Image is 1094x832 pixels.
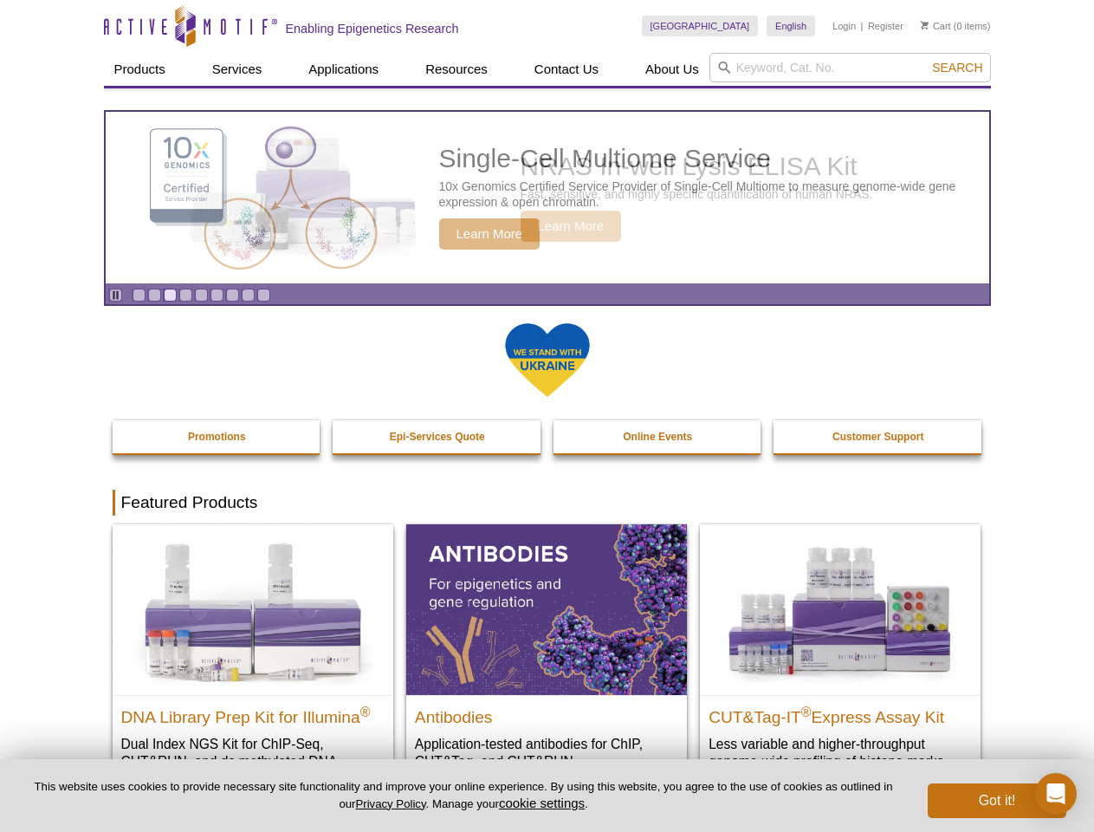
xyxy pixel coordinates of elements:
[928,783,1066,818] button: Got it!
[504,322,591,399] img: We Stand With Ukraine
[921,20,951,32] a: Cart
[921,21,929,29] img: Your Cart
[133,119,393,277] img: Single-Cell Multiome Service
[109,289,122,302] a: Toggle autoplay
[113,490,982,516] h2: Featured Products
[121,735,385,788] p: Dual Index NGS Kit for ChIP-Seq, CUT&RUN, and ds methylated DNA assays.
[148,289,161,302] a: Go to slide 2
[195,289,208,302] a: Go to slide 5
[832,20,856,32] a: Login
[439,179,981,210] p: 10x Genomics Certified Service Provider of Single-Cell Multiome to measure genome-wide gene expre...
[700,524,981,787] a: CUT&Tag-IT® Express Assay Kit CUT&Tag-IT®Express Assay Kit Less variable and higher-throughput ge...
[113,524,393,694] img: DNA Library Prep Kit for Illumina
[390,431,485,443] strong: Epi-Services Quote
[133,289,146,302] a: Go to slide 1
[1035,773,1077,815] div: Open Intercom Messenger
[121,700,385,726] h2: DNA Library Prep Kit for Illumina
[28,779,899,812] p: This website uses cookies to provide necessary site functionality and improve your online experie...
[164,289,177,302] a: Go to slide 3
[553,420,763,453] a: Online Events
[355,797,425,810] a: Privacy Policy
[286,21,459,36] h2: Enabling Epigenetics Research
[709,735,972,770] p: Less variable and higher-throughput genome-wide profiling of histone marks​.
[179,289,192,302] a: Go to slide 4
[439,146,981,172] h2: Single-Cell Multiome Service
[415,700,678,726] h2: Antibodies
[113,524,393,804] a: DNA Library Prep Kit for Illumina DNA Library Prep Kit for Illumina® Dual Index NGS Kit for ChIP-...
[801,704,812,718] sup: ®
[242,289,255,302] a: Go to slide 8
[700,524,981,694] img: CUT&Tag-IT® Express Assay Kit
[861,16,864,36] li: |
[932,61,982,75] span: Search
[406,524,687,787] a: All Antibodies Antibodies Application-tested antibodies for ChIP, CUT&Tag, and CUT&RUN.
[635,53,709,86] a: About Us
[868,20,903,32] a: Register
[360,704,371,718] sup: ®
[921,16,991,36] li: (0 items)
[188,431,246,443] strong: Promotions
[524,53,609,86] a: Contact Us
[298,53,389,86] a: Applications
[104,53,176,86] a: Products
[113,420,322,453] a: Promotions
[406,524,687,694] img: All Antibodies
[415,735,678,770] p: Application-tested antibodies for ChIP, CUT&Tag, and CUT&RUN.
[832,431,923,443] strong: Customer Support
[439,218,541,250] span: Learn More
[202,53,273,86] a: Services
[106,112,989,283] article: Single-Cell Multiome Service
[709,700,972,726] h2: CUT&Tag-IT Express Assay Kit
[226,289,239,302] a: Go to slide 7
[623,431,692,443] strong: Online Events
[257,289,270,302] a: Go to slide 9
[709,53,991,82] input: Keyword, Cat. No.
[106,112,989,283] a: Single-Cell Multiome Service Single-Cell Multiome Service 10x Genomics Certified Service Provider...
[210,289,223,302] a: Go to slide 6
[333,420,542,453] a: Epi-Services Quote
[927,60,987,75] button: Search
[774,420,983,453] a: Customer Support
[415,53,498,86] a: Resources
[767,16,815,36] a: English
[642,16,759,36] a: [GEOGRAPHIC_DATA]
[499,796,585,810] button: cookie settings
